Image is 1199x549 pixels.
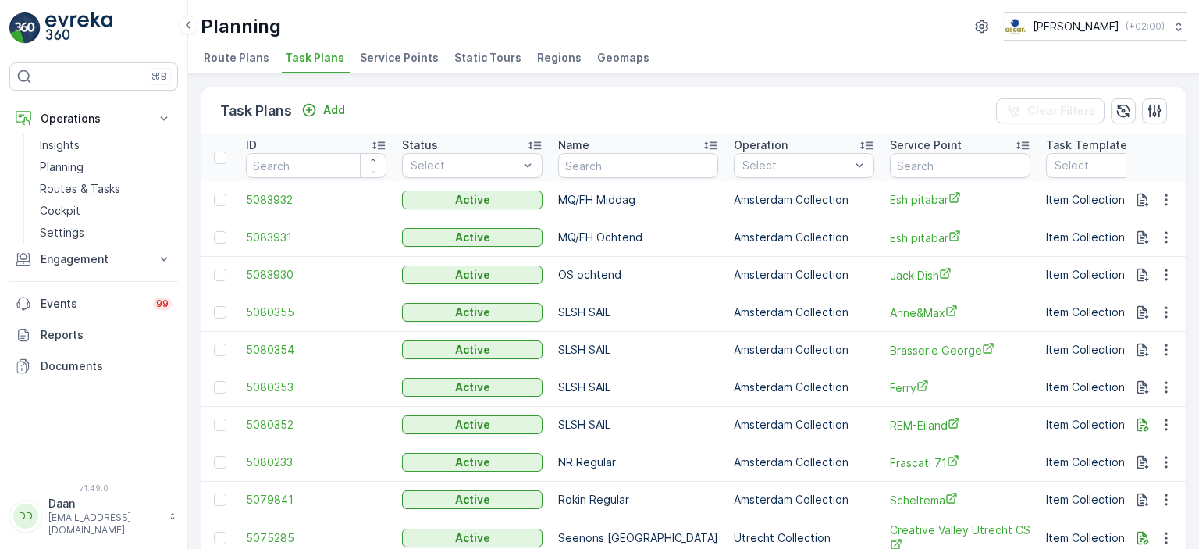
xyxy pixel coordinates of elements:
span: Static Tours [454,50,521,66]
p: 99 [156,298,169,310]
button: [PERSON_NAME](+02:00) [1004,12,1187,41]
td: Amsterdam Collection [726,256,882,294]
a: Anne&Max [890,305,1030,321]
p: Active [455,230,490,245]
span: Route Plans [204,50,269,66]
p: Routes & Tasks [40,181,120,197]
td: SLSH SAIL [550,369,726,406]
p: Events [41,296,144,312]
td: Amsterdam Collection [726,481,882,519]
td: SLSH SAIL [550,406,726,444]
a: Brasserie George [890,342,1030,358]
span: Task Plans [285,50,344,66]
a: 5080354 [246,342,386,358]
img: logo_light-DOdMpM7g.png [45,12,112,44]
span: Geomaps [597,50,649,66]
p: Active [455,530,490,546]
button: Clear Filters [996,98,1105,123]
td: Amsterdam Collection [726,406,882,444]
button: Active [402,490,543,509]
div: Toggle Row Selected [214,194,226,206]
a: Events99 [9,288,178,319]
td: SLSH SAIL [550,294,726,331]
a: Esh pitabar [890,191,1030,208]
p: Active [455,342,490,358]
td: OS ochtend [550,256,726,294]
div: DD [13,504,38,529]
p: ( +02:00 ) [1126,20,1165,33]
a: Planning [34,156,178,178]
td: Amsterdam Collection [726,219,882,256]
a: 5080353 [246,380,386,395]
p: [PERSON_NAME] [1033,19,1119,34]
img: basis-logo_rgb2x.png [1004,18,1026,35]
p: Planning [40,159,84,175]
span: REM-Eiland [890,417,1030,433]
div: Toggle Row Selected [214,381,226,394]
span: Scheltema [890,492,1030,508]
p: Settings [40,225,84,241]
button: Add [295,101,351,119]
p: [EMAIL_ADDRESS][DOMAIN_NAME] [48,512,161,537]
a: 5083932 [246,192,386,208]
p: Active [455,305,490,320]
div: Toggle Row Selected [214,231,226,244]
a: Cockpit [34,200,178,222]
input: Search [558,153,718,178]
p: Active [455,380,490,395]
span: 5083930 [246,267,386,283]
div: Toggle Row Selected [214,344,226,356]
p: Name [558,137,589,153]
p: Reports [41,327,172,343]
p: Engagement [41,251,147,267]
p: Active [455,267,490,283]
a: 5079841 [246,492,386,508]
a: Esh pitabar [890,230,1030,246]
p: Select [1055,158,1190,173]
button: Active [402,340,543,359]
a: Jack Dish [890,267,1030,283]
td: Amsterdam Collection [726,181,882,219]
p: Cockpit [40,203,80,219]
a: 5083931 [246,230,386,245]
span: 5075285 [246,530,386,546]
p: Active [455,492,490,508]
p: Task Plans [220,100,292,122]
button: Active [402,191,543,209]
td: Rokin Regular [550,481,726,519]
div: Toggle Row Selected [214,494,226,506]
a: Frascati 71 [890,455,1030,471]
p: Operations [41,111,147,127]
a: 5080355 [246,305,386,320]
a: Settings [34,222,178,244]
p: ID [246,137,257,153]
td: Amsterdam Collection [726,369,882,406]
button: DDDaan[EMAIL_ADDRESS][DOMAIN_NAME] [9,496,178,537]
a: 5080233 [246,455,386,470]
p: Service Point [890,137,962,153]
td: MQ/FH Ochtend [550,219,726,256]
td: Amsterdam Collection [726,444,882,481]
p: Active [455,417,490,433]
a: Reports [9,319,178,351]
button: Active [402,303,543,322]
a: 5080352 [246,417,386,433]
p: Active [455,455,490,470]
span: Regions [537,50,582,66]
button: Active [402,228,543,247]
p: Status [402,137,438,153]
button: Active [402,266,543,284]
div: Toggle Row Selected [214,419,226,431]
